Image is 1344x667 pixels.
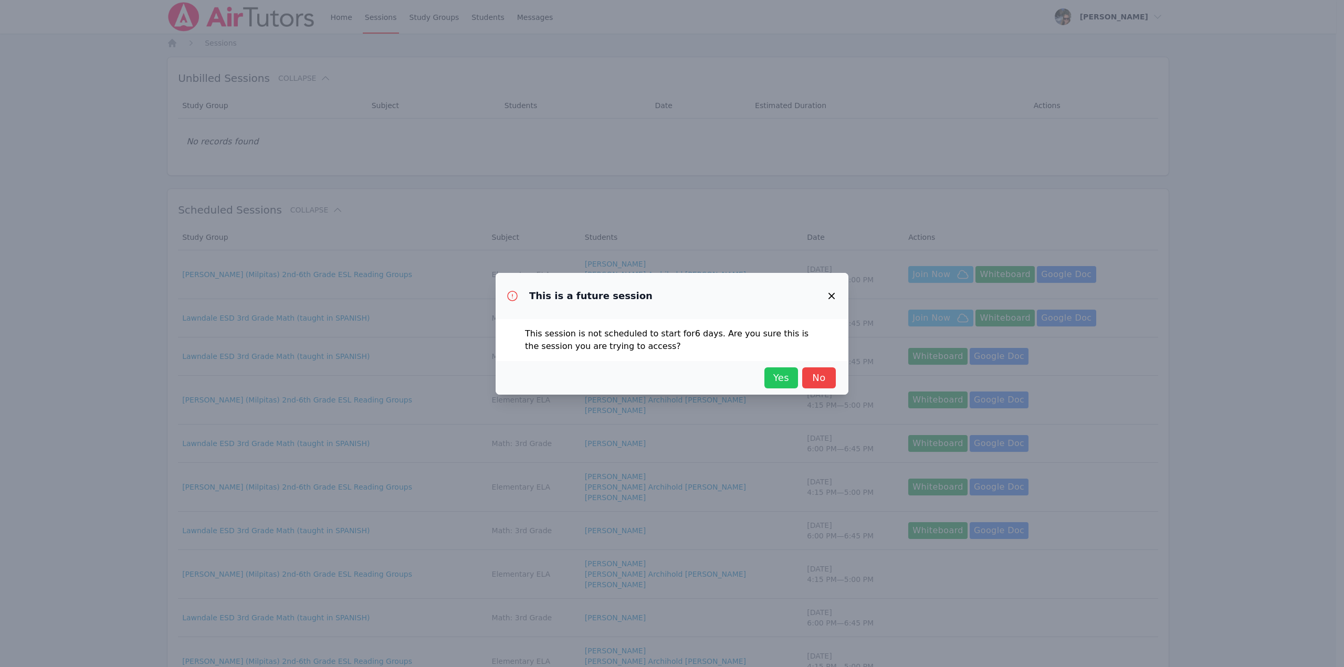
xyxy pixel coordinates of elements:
[525,327,819,353] p: This session is not scheduled to start for 6 days . Are you sure this is the session you are tryi...
[802,367,836,388] button: No
[764,367,798,388] button: Yes
[807,370,831,385] span: No
[529,290,653,302] h3: This is a future session
[770,370,793,385] span: Yes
